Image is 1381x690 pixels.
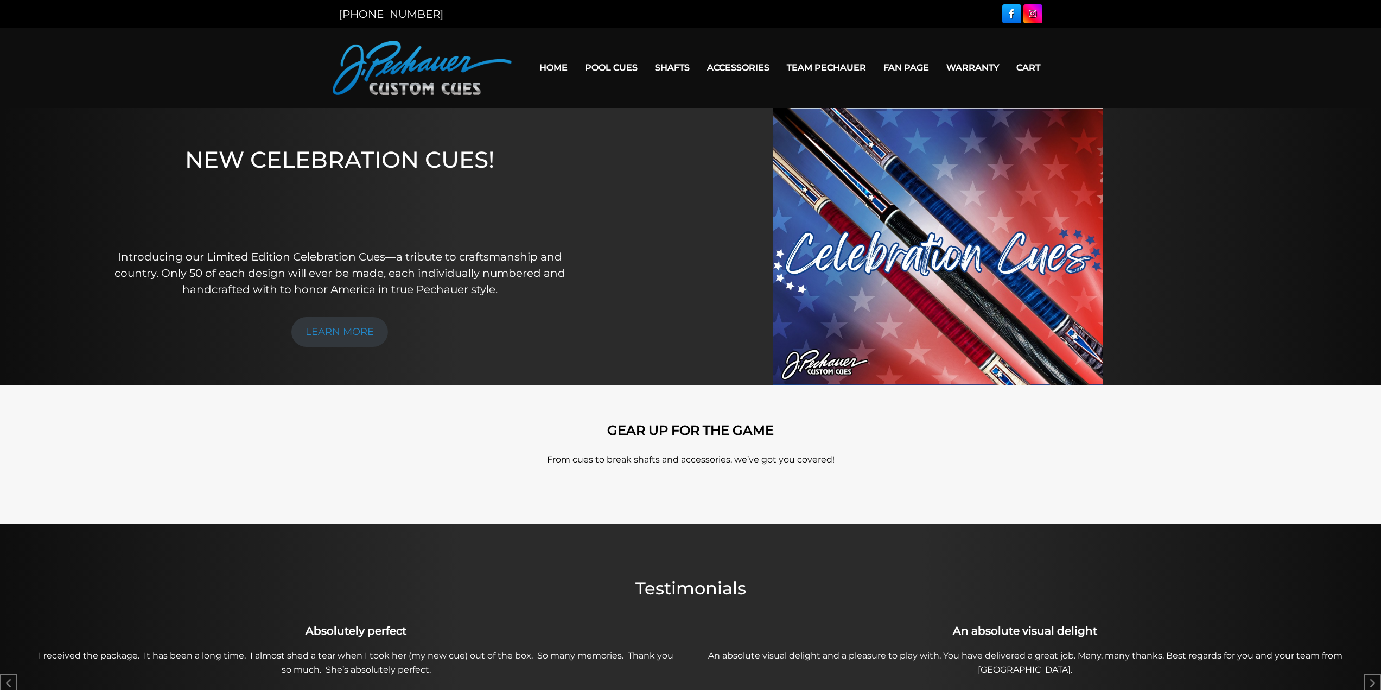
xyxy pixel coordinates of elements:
p: From cues to break shafts and accessories, we’ve got you covered! [381,453,1000,466]
a: [PHONE_NUMBER] [339,8,443,21]
a: Pool Cues [576,54,646,81]
a: Fan Page [875,54,938,81]
h3: An absolute visual delight [697,623,1354,639]
a: LEARN MORE [291,317,388,347]
img: Pechauer Custom Cues [333,41,512,95]
strong: GEAR UP FOR THE GAME [607,422,774,438]
h1: NEW CELEBRATION CUES! [109,146,571,233]
a: Home [531,54,576,81]
a: Cart [1008,54,1049,81]
a: Accessories [698,54,778,81]
p: Introducing our Limited Edition Celebration Cues—a tribute to craftsmanship and country. Only 50 ... [109,249,571,297]
a: Warranty [938,54,1008,81]
p: I received the package. It has been a long time. I almost shed a tear when I took her (my new cue... [28,649,685,677]
a: Team Pechauer [778,54,875,81]
h3: Absolutely perfect [28,623,685,639]
p: An absolute visual delight and a pleasure to play with. You have delivered a great job. Many, man... [697,649,1354,677]
a: Shafts [646,54,698,81]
